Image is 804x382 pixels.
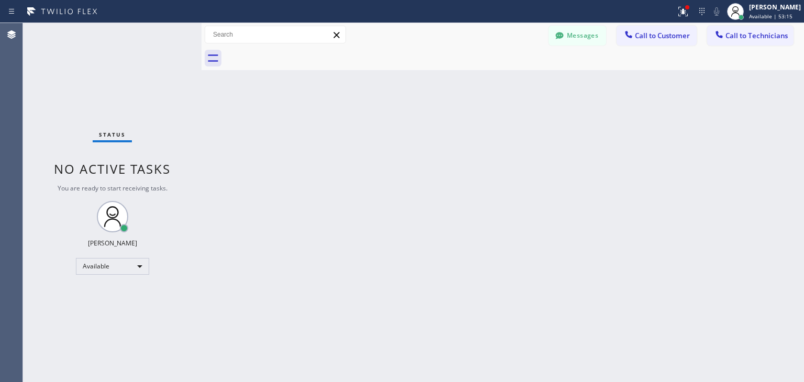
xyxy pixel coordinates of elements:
span: No active tasks [54,160,171,177]
div: [PERSON_NAME] [88,239,137,248]
span: Call to Technicians [725,31,788,40]
div: [PERSON_NAME] [749,3,801,12]
span: Call to Customer [635,31,690,40]
button: Mute [709,4,724,19]
span: Status [99,131,126,138]
span: You are ready to start receiving tasks. [58,184,167,193]
button: Messages [549,26,606,46]
input: Search [205,26,345,43]
span: Available | 53:15 [749,13,792,20]
button: Call to Customer [617,26,697,46]
button: Call to Technicians [707,26,794,46]
div: Available [76,258,149,275]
